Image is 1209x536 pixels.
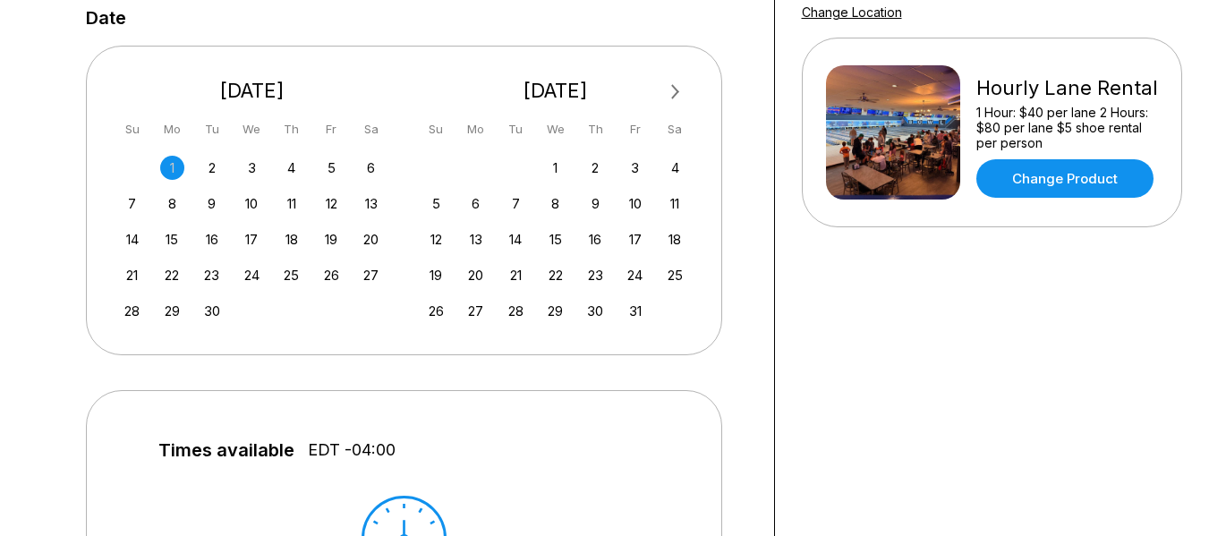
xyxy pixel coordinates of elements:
div: Choose Saturday, October 4th, 2025 [663,156,687,180]
div: Choose Thursday, October 30th, 2025 [583,299,608,323]
div: Choose Tuesday, October 7th, 2025 [504,191,528,216]
div: Choose Saturday, September 20th, 2025 [359,227,383,251]
div: Choose Monday, September 15th, 2025 [160,227,184,251]
div: Choose Saturday, October 18th, 2025 [663,227,687,251]
div: Choose Sunday, October 12th, 2025 [424,227,448,251]
div: 1 Hour: $40 per lane 2 Hours: $80 per lane $5 shoe rental per person [976,105,1158,150]
div: Choose Thursday, September 25th, 2025 [279,263,303,287]
div: Choose Friday, September 5th, 2025 [319,156,344,180]
div: Choose Sunday, October 19th, 2025 [424,263,448,287]
div: Choose Friday, October 31st, 2025 [623,299,647,323]
div: Not available Monday, September 1st, 2025 [160,156,184,180]
div: Choose Wednesday, October 8th, 2025 [543,191,567,216]
div: Choose Monday, September 8th, 2025 [160,191,184,216]
div: Choose Friday, October 17th, 2025 [623,227,647,251]
div: Choose Monday, October 6th, 2025 [464,191,488,216]
div: Choose Saturday, September 13th, 2025 [359,191,383,216]
div: We [240,117,264,141]
div: Su [424,117,448,141]
div: Choose Sunday, September 21st, 2025 [120,263,144,287]
div: Choose Thursday, October 16th, 2025 [583,227,608,251]
div: Hourly Lane Rental [976,76,1158,100]
div: Sa [663,117,687,141]
div: [DATE] [417,79,694,103]
div: Choose Thursday, September 11th, 2025 [279,191,303,216]
div: Tu [200,117,224,141]
div: Choose Wednesday, September 17th, 2025 [240,227,264,251]
div: Choose Friday, September 19th, 2025 [319,227,344,251]
div: Choose Saturday, October 11th, 2025 [663,191,687,216]
div: Th [583,117,608,141]
div: Choose Saturday, October 25th, 2025 [663,263,687,287]
div: Choose Tuesday, October 28th, 2025 [504,299,528,323]
div: Mo [160,117,184,141]
div: Choose Thursday, September 4th, 2025 [279,156,303,180]
div: Choose Sunday, October 26th, 2025 [424,299,448,323]
div: Choose Monday, October 20th, 2025 [464,263,488,287]
div: [DATE] [114,79,391,103]
img: Hourly Lane Rental [826,65,960,200]
a: Change Product [976,159,1154,198]
div: Choose Thursday, September 18th, 2025 [279,227,303,251]
div: Choose Friday, October 3rd, 2025 [623,156,647,180]
div: Choose Thursday, October 2nd, 2025 [583,156,608,180]
div: Choose Monday, October 13th, 2025 [464,227,488,251]
div: Choose Friday, October 10th, 2025 [623,191,647,216]
div: Tu [504,117,528,141]
div: Choose Tuesday, September 16th, 2025 [200,227,224,251]
button: Next Month [661,78,690,106]
div: Choose Tuesday, September 30th, 2025 [200,299,224,323]
div: Choose Thursday, October 23rd, 2025 [583,263,608,287]
div: Choose Tuesday, October 21st, 2025 [504,263,528,287]
div: Su [120,117,144,141]
div: Choose Tuesday, September 9th, 2025 [200,191,224,216]
a: Change Location [802,4,902,20]
div: Choose Tuesday, October 14th, 2025 [504,227,528,251]
div: Choose Wednesday, October 1st, 2025 [543,156,567,180]
div: Choose Tuesday, September 23rd, 2025 [200,263,224,287]
div: Choose Wednesday, September 24th, 2025 [240,263,264,287]
div: month 2025-09 [118,154,387,323]
div: Choose Monday, September 22nd, 2025 [160,263,184,287]
div: Fr [623,117,647,141]
span: EDT -04:00 [308,440,396,460]
div: Sa [359,117,383,141]
div: Choose Wednesday, October 15th, 2025 [543,227,567,251]
div: Choose Wednesday, September 10th, 2025 [240,191,264,216]
div: Choose Friday, September 26th, 2025 [319,263,344,287]
div: We [543,117,567,141]
div: Choose Wednesday, September 3rd, 2025 [240,156,264,180]
div: Choose Saturday, September 6th, 2025 [359,156,383,180]
div: Mo [464,117,488,141]
div: Choose Sunday, October 5th, 2025 [424,191,448,216]
div: Fr [319,117,344,141]
div: Choose Wednesday, October 29th, 2025 [543,299,567,323]
div: Choose Tuesday, September 2nd, 2025 [200,156,224,180]
div: Th [279,117,303,141]
span: Times available [158,440,294,460]
div: Choose Friday, October 24th, 2025 [623,263,647,287]
div: Choose Sunday, September 28th, 2025 [120,299,144,323]
div: Choose Monday, October 27th, 2025 [464,299,488,323]
div: Choose Wednesday, October 22nd, 2025 [543,263,567,287]
div: Choose Sunday, September 7th, 2025 [120,191,144,216]
div: Choose Friday, September 12th, 2025 [319,191,344,216]
label: Date [86,8,126,28]
div: Choose Sunday, September 14th, 2025 [120,227,144,251]
div: month 2025-10 [421,154,690,323]
div: Choose Monday, September 29th, 2025 [160,299,184,323]
div: Choose Thursday, October 9th, 2025 [583,191,608,216]
div: Choose Saturday, September 27th, 2025 [359,263,383,287]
